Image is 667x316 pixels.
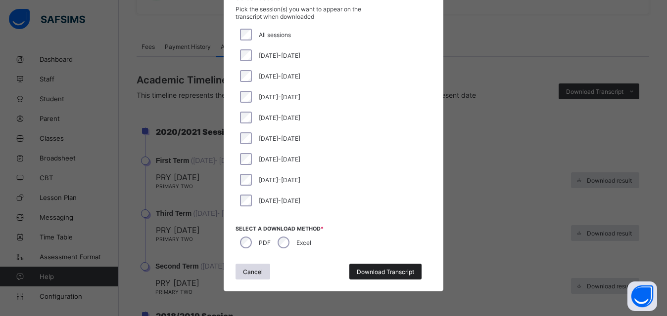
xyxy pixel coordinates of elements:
label: PDF [259,239,271,246]
span: Select a download method [236,226,431,232]
span: [DATE]-[DATE] [259,197,300,204]
label: Excel [296,239,311,246]
button: Open asap [627,281,657,311]
span: Cancel [243,268,263,276]
span: Pick the session(s) you want to appear on the transcript when downloaded [236,5,368,20]
span: Download Transcript [357,268,414,276]
span: [DATE]-[DATE] [259,52,300,59]
span: [DATE]-[DATE] [259,176,300,184]
span: All sessions [259,31,291,39]
span: [DATE]-[DATE] [259,156,300,163]
span: [DATE]-[DATE] [259,135,300,142]
span: [DATE]-[DATE] [259,73,300,80]
span: [DATE]-[DATE] [259,93,300,101]
span: [DATE]-[DATE] [259,114,300,121]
